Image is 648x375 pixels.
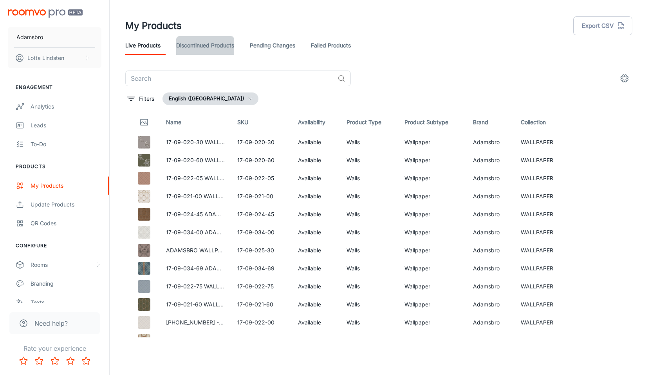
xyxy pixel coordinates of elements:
[292,259,340,277] td: Available
[166,192,225,201] p: 17-09-021-00 WALLPAPER BITE LUXURY OFF-WHITE
[292,313,340,332] td: Available
[292,277,340,295] td: Available
[514,277,569,295] td: WALLPAPER
[467,205,514,223] td: Adamsbro
[398,259,467,277] td: Wallpaper
[398,223,467,241] td: Wallpaper
[398,187,467,205] td: Wallpaper
[398,313,467,332] td: Wallpaper
[467,187,514,205] td: Adamsbro
[292,111,340,133] th: Availability
[34,319,68,328] span: Need help?
[27,54,64,62] p: Lotta Lindsten
[398,151,467,169] td: Wallpaper
[340,205,398,223] td: Walls
[340,151,398,169] td: Walls
[467,332,514,350] td: Adamsbro
[467,277,514,295] td: Adamsbro
[231,111,292,133] th: SKU
[31,200,101,209] div: Update Products
[467,151,514,169] td: Adamsbro
[514,295,569,313] td: WALLPAPER
[31,140,101,149] div: To-do
[467,133,514,151] td: Adamsbro
[31,298,101,307] div: Texts
[231,187,292,205] td: 17-09-021-00
[292,133,340,151] td: Available
[47,353,63,369] button: Rate 3 star
[514,223,569,241] td: WALLPAPER
[166,174,225,183] p: 17-09-022-05 WALLPAPER NEW HORSE RED MOCCA
[340,111,398,133] th: Product Type
[340,223,398,241] td: Walls
[340,295,398,313] td: Walls
[166,282,225,291] p: 17-09-022-75 WALLPAPER NEW HORSE LIGHT BLUE
[250,36,295,55] a: Pending Changes
[398,277,467,295] td: Wallpaper
[231,313,292,332] td: 17-09-022-00
[166,264,225,273] p: 17-09-034-69 ADAMSBRO WALLPAPER TARTAN [GEOGRAPHIC_DATA]
[398,133,467,151] td: Wallpaper
[231,277,292,295] td: 17-09-022-75
[398,241,467,259] td: Wallpaper
[166,138,225,147] p: 17-09-020-30 WALLPAPER NEW HORSE TAUPE
[31,121,101,130] div: Leads
[311,36,351,55] a: Failed Products
[231,169,292,187] td: 17-09-022-05
[8,27,101,47] button: Adamsbro
[573,16,632,35] button: Export CSV
[467,111,514,133] th: Brand
[467,223,514,241] td: Adamsbro
[398,169,467,187] td: Wallpaper
[514,205,569,223] td: WALLPAPER
[8,48,101,68] button: Lotta Lindsten
[514,187,569,205] td: WALLPAPER
[16,33,43,42] p: Adamsbro
[166,156,225,165] p: 17-09-020-60 WALLPAPER NEW HORSE OLIVE
[31,219,101,228] div: QR Codes
[139,94,154,103] p: Filters
[166,300,225,309] p: 17-09-021-60 WALLPAPER BITE LUXURY OLIVE
[231,151,292,169] td: 17-09-020-60
[340,259,398,277] td: Walls
[292,205,340,223] td: Available
[398,111,467,133] th: Product Subtype
[292,187,340,205] td: Available
[125,36,161,55] a: Live Products
[617,71,632,86] button: settings
[340,187,398,205] td: Walls
[166,210,225,219] p: 17-09-024-45 ADAMSBRO WALLPAPER BRIDLE DARK BROWN
[231,241,292,259] td: 17-09-025-30
[514,259,569,277] td: WALLPAPER
[292,295,340,313] td: Available
[514,133,569,151] td: WALLPAPER
[231,223,292,241] td: 17-09-034-00
[78,353,94,369] button: Rate 5 star
[31,261,95,269] div: Rooms
[166,228,225,237] p: 17-09-034-00 ADAMSBRO WALLPAPER TARTAN OFF-WHITE
[467,313,514,332] td: Adamsbro
[176,36,234,55] a: Discontinued Products
[292,332,340,350] td: Available
[467,295,514,313] td: Adamsbro
[231,259,292,277] td: 17-09-034-69
[139,118,149,127] svg: Thumbnail
[166,318,225,327] p: [PHONE_NUMBER] -00 WALLPAPER NEW HORSE SHOE OFF-WHITE
[160,111,231,133] th: Name
[514,332,569,350] td: WALLPAPER
[231,332,292,350] td: 17-09-026-02
[166,336,225,345] p: 17-09-026-02 ADAMSBRO WALLPAPER BRIDLE PISTACHIO
[231,133,292,151] td: 17-09-020-30
[340,277,398,295] td: Walls
[514,151,569,169] td: WALLPAPER
[231,205,292,223] td: 17-09-024-45
[31,102,101,111] div: Analytics
[340,313,398,332] td: Walls
[166,246,225,255] p: ADAMSBRO WALLPAPER [PERSON_NAME]
[292,151,340,169] td: Available
[340,169,398,187] td: Walls
[16,353,31,369] button: Rate 1 star
[340,133,398,151] td: Walls
[340,332,398,350] td: Walls
[31,279,101,288] div: Branding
